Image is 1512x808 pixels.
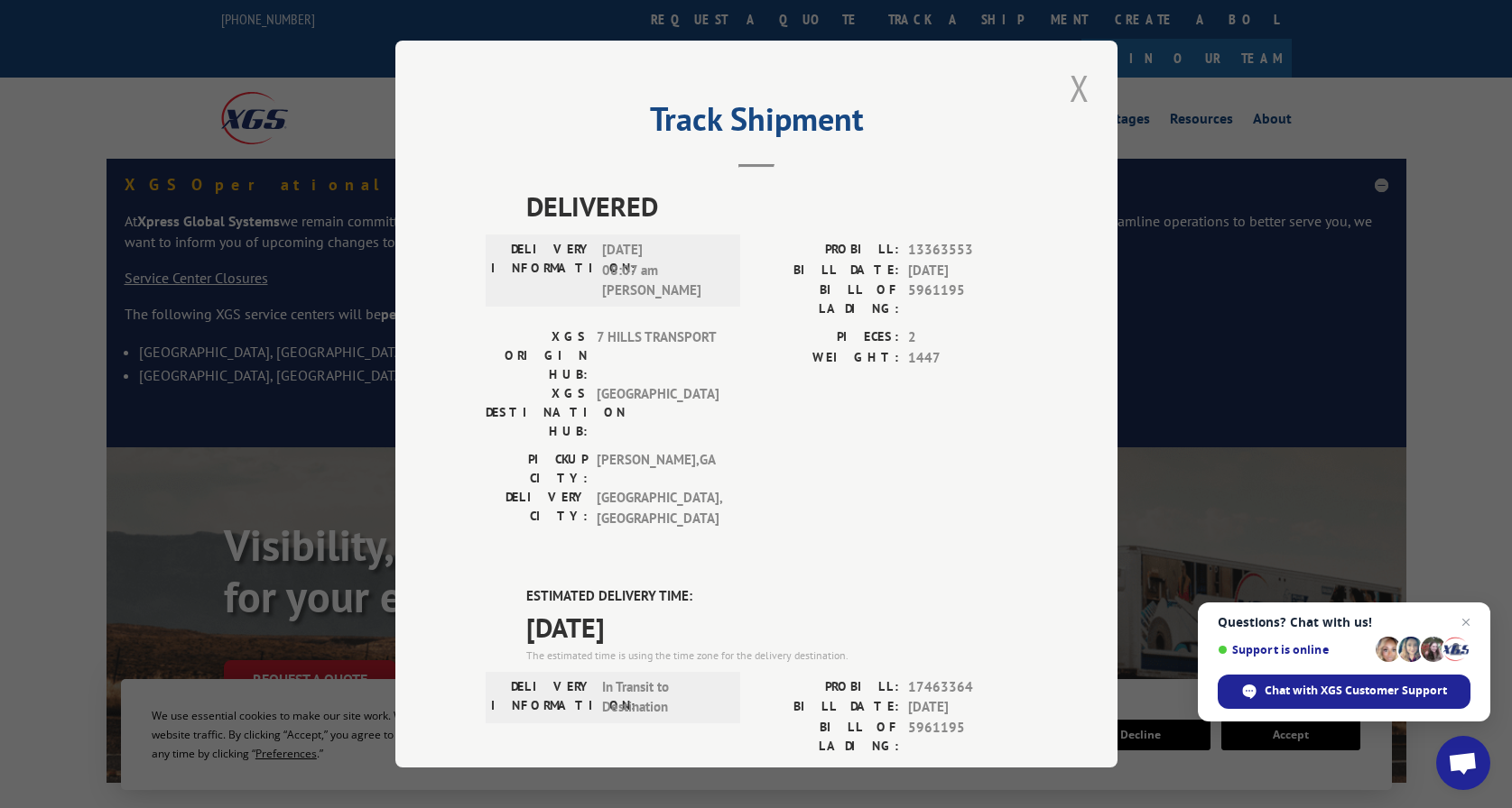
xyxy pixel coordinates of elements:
label: DELIVERY INFORMATION: [491,676,593,717]
h2: Track Shipment [486,106,1027,141]
label: PIECES: [756,764,899,785]
label: PROBILL: [756,240,899,261]
label: ESTIMATED DELIVERY TIME: [526,586,1027,607]
label: PROBILL: [756,676,899,697]
span: [DATE] [908,697,1027,718]
span: 5961195 [908,280,1027,318]
span: Support is online [1218,643,1369,656]
span: 2 [908,764,1027,785]
span: [DATE] [908,260,1027,280]
span: [GEOGRAPHIC_DATA] [597,384,719,441]
label: XGS DESTINATION HUB: [486,384,588,441]
label: WEIGHT: [756,347,899,368]
span: 7 HILLS TRANSPORT [597,327,719,384]
div: The estimated time is using the time zone for the delivery destination. [526,647,1027,663]
label: PIECES: [756,327,899,348]
label: DELIVERY INFORMATION: [491,240,593,301]
span: [PERSON_NAME] , GA [597,450,719,488]
label: BILL OF LADING: [756,280,899,318]
span: In Transit to Destination [602,676,724,717]
span: Questions? Chat with us! [1218,615,1470,629]
span: Chat with XGS Customer Support [1265,683,1447,699]
span: 1447 [908,347,1027,368]
span: 5961195 [908,717,1027,755]
span: 13363553 [908,240,1027,261]
button: Close modal [1064,63,1095,113]
span: 2 [908,327,1027,348]
label: BILL DATE: [756,260,899,280]
span: [DATE] 08:07 am [PERSON_NAME] [602,240,724,301]
span: DELIVERED [526,186,1027,226]
span: Chat with XGS Customer Support [1218,675,1470,709]
label: DELIVERY CITY: [486,488,588,528]
label: XGS ORIGIN HUB: [486,327,588,384]
a: Open chat [1436,736,1490,790]
span: [DATE] [526,606,1027,647]
label: BILL OF LADING: [756,717,899,755]
span: 17463364 [908,676,1027,697]
span: [GEOGRAPHIC_DATA] , [GEOGRAPHIC_DATA] [597,488,719,528]
label: PICKUP CITY: [486,450,588,488]
label: BILL DATE: [756,697,899,718]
